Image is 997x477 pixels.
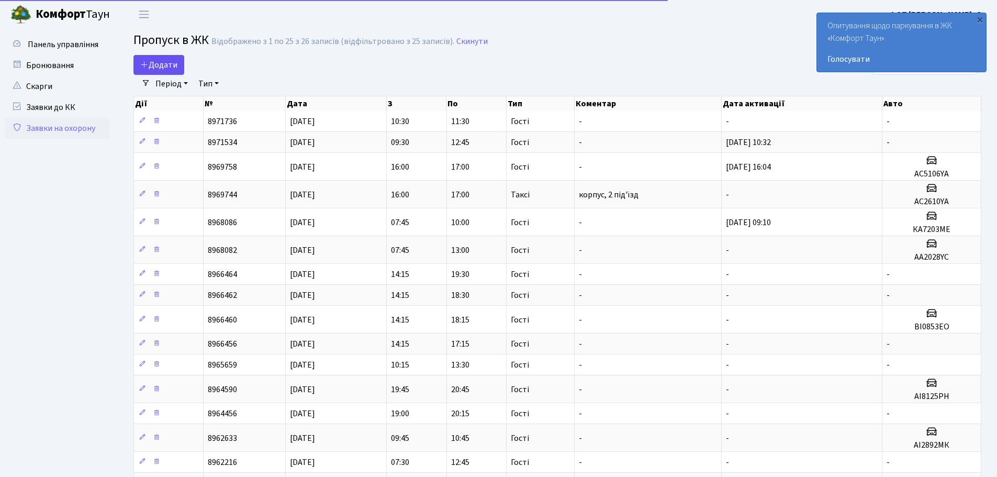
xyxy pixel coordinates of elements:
[511,458,529,467] span: Гості
[194,75,223,93] a: Тип
[208,116,237,127] span: 8971736
[391,359,409,371] span: 10:15
[451,116,469,127] span: 11:30
[579,290,582,301] span: -
[887,252,977,262] h5: AA2028YC
[726,189,729,201] span: -
[722,96,883,111] th: Дата активації
[511,361,529,369] span: Гості
[511,246,529,254] span: Гості
[887,457,890,468] span: -
[579,189,638,201] span: корпус, 2 під'їзд
[887,338,890,350] span: -
[290,161,315,173] span: [DATE]
[511,138,529,147] span: Гості
[579,359,582,371] span: -
[290,290,315,301] span: [DATE]
[579,314,582,326] span: -
[5,55,110,76] a: Бронювання
[286,96,386,111] th: Дата
[133,31,209,49] span: Пропуск в ЖК
[507,96,575,111] th: Тип
[579,161,582,173] span: -
[887,322,977,332] h5: BI0853EO
[451,189,469,201] span: 17:00
[726,432,729,444] span: -
[579,269,582,280] span: -
[290,314,315,326] span: [DATE]
[451,217,469,228] span: 10:00
[579,384,582,395] span: -
[131,6,157,23] button: Переключити навігацію
[140,59,177,71] span: Додати
[726,245,729,256] span: -
[451,314,469,326] span: 18:15
[887,440,977,450] h5: АІ2892МК
[887,392,977,402] h5: АІ8125РН
[208,245,237,256] span: 8968082
[887,290,890,301] span: -
[726,408,729,419] span: -
[151,75,192,93] a: Період
[887,137,890,148] span: -
[290,116,315,127] span: [DATE]
[511,163,529,171] span: Гості
[290,338,315,350] span: [DATE]
[5,34,110,55] a: Панель управління
[579,338,582,350] span: -
[579,432,582,444] span: -
[36,6,86,23] b: Комфорт
[726,338,729,350] span: -
[511,218,529,227] span: Гості
[208,217,237,228] span: 8968086
[208,314,237,326] span: 8966460
[726,314,729,326] span: -
[974,14,985,25] div: ×
[726,269,729,280] span: -
[451,432,469,444] span: 10:45
[451,137,469,148] span: 12:45
[887,408,890,419] span: -
[579,116,582,127] span: -
[887,197,977,207] h5: AC2610YA
[726,137,771,148] span: [DATE] 10:32
[204,96,286,111] th: №
[511,117,529,126] span: Гості
[391,457,409,468] span: 07:30
[511,409,529,418] span: Гості
[511,385,529,394] span: Гості
[5,118,110,139] a: Заявки на охорону
[290,359,315,371] span: [DATE]
[511,316,529,324] span: Гості
[290,269,315,280] span: [DATE]
[391,189,409,201] span: 16:00
[887,269,890,280] span: -
[290,408,315,419] span: [DATE]
[511,434,529,442] span: Гості
[134,96,204,111] th: Дії
[827,53,976,65] a: Голосувати
[290,432,315,444] span: [DATE]
[511,340,529,348] span: Гості
[451,457,469,468] span: 12:45
[889,9,984,20] b: ФОП [PERSON_NAME]. О.
[511,291,529,299] span: Гості
[208,338,237,350] span: 8966456
[5,97,110,118] a: Заявки до КК
[726,384,729,395] span: -
[579,457,582,468] span: -
[446,96,507,111] th: По
[451,384,469,395] span: 20:45
[10,4,31,25] img: logo.png
[456,37,488,47] a: Скинути
[889,8,984,21] a: ФОП [PERSON_NAME]. О.
[208,137,237,148] span: 8971534
[887,116,890,127] span: -
[290,457,315,468] span: [DATE]
[36,6,110,24] span: Таун
[726,161,771,173] span: [DATE] 16:04
[887,169,977,179] h5: AC5106YA
[208,269,237,280] span: 8966464
[882,96,981,111] th: Авто
[391,314,409,326] span: 14:15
